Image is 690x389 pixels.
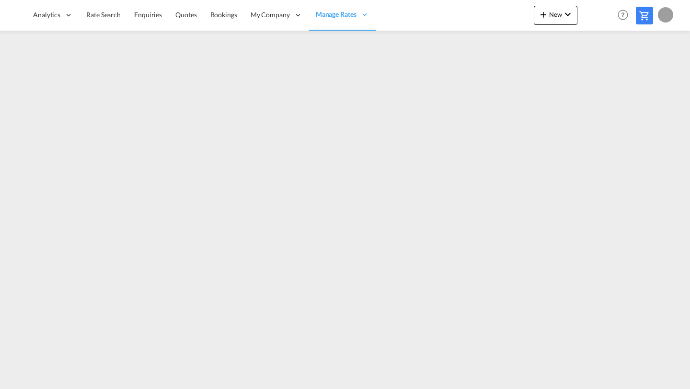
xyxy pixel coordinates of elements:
button: icon-plus 400-fgNewicon-chevron-down [534,6,577,25]
span: Analytics [33,10,60,20]
span: Enquiries [134,11,162,19]
md-icon: icon-chevron-down [562,9,574,20]
span: Quotes [175,11,196,19]
div: Help [615,7,636,24]
span: Rate Search [86,11,121,19]
span: Help [615,7,631,23]
span: New [538,11,574,18]
md-icon: icon-plus 400-fg [538,9,549,20]
span: Manage Rates [316,10,356,19]
span: Bookings [210,11,237,19]
span: My Company [251,10,290,20]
